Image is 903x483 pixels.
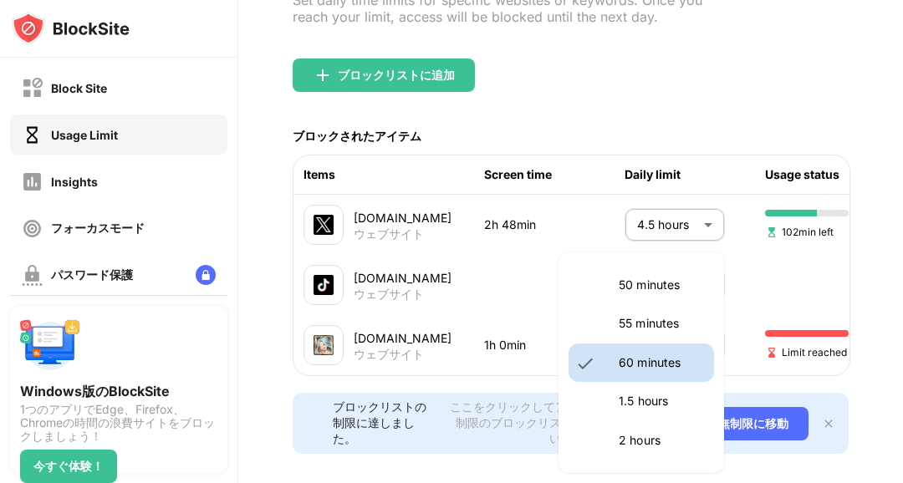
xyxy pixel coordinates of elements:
p: 60 minutes [619,353,704,372]
p: 50 minutes [619,276,704,294]
p: 2 hours [619,431,704,450]
p: 55 minutes [619,314,704,333]
p: 1.5 hours [619,392,704,410]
